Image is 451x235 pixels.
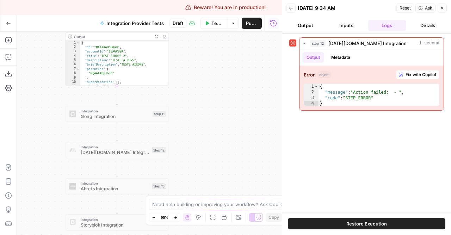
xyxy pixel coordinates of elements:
strong: Error [304,71,315,78]
button: Output [302,52,324,63]
span: Integration [81,180,149,186]
div: 2 [66,45,80,49]
button: Inputs [327,20,365,31]
button: Output [286,20,325,31]
button: 1 second [299,38,444,49]
div: Output{ "id":"MAAAAABpRmad", "accountId":"IEAGVB2K", "title":"TEST AIROPS 2", "description":"TEST... [65,15,169,86]
span: Toggle code folding, rows 1 through 4 [314,84,318,89]
div: Step 11 [153,111,166,117]
span: Ahrefs Integration [81,185,149,192]
div: 5 [66,58,80,62]
img: monday_icon.png [69,147,76,153]
div: 3 [304,95,319,101]
button: Reset [396,4,414,13]
span: Reset [400,5,411,11]
div: IntegrationAhrefs IntegrationStep 13 [65,178,169,194]
span: Ask [425,5,432,11]
span: Fix with Copilot [406,72,436,78]
span: Toggle code folding, rows 1 through 40 [76,41,80,45]
g: Edge from step_8 to step_11 [116,86,118,105]
span: 95% [161,215,168,220]
span: Toggle code folding, rows 7 through 9 [76,67,80,71]
button: Details [409,20,447,31]
button: Integration Provider Tests [96,18,168,29]
span: Integration [81,217,149,222]
div: 3 [66,50,80,54]
div: 1 [304,84,319,89]
button: Copy [266,213,282,222]
div: IntegrationGong IntegrationStep 11 [65,106,169,122]
span: step_12 [310,40,326,47]
g: Edge from step_13 to step_14 [116,194,118,214]
div: 2 [304,89,319,95]
button: Metadata [327,52,354,63]
g: Edge from step_11 to step_12 [116,122,118,141]
button: Fix with Copilot [396,70,439,79]
span: Copy [268,214,279,221]
span: Integration [81,144,149,150]
span: Storyblok Integration [81,221,149,228]
img: ahrefs_icon.png [69,183,76,190]
span: Toggle code folding, rows 11 through 13 [76,85,80,89]
span: Draft [173,20,183,26]
span: object [317,72,331,78]
div: 1 [66,41,80,45]
button: Ask [415,4,435,13]
span: [DATE][DOMAIN_NAME] Integration [328,40,407,47]
div: 11 [66,85,80,89]
g: Edge from step_12 to step_13 [116,158,118,178]
button: Test Data [200,18,228,29]
button: Logs [368,20,406,31]
div: 4 [66,54,80,58]
button: Publish [242,18,262,29]
div: 1 second [299,49,444,110]
div: IntegrationStoryblok IntegrationStep 14 [65,214,169,230]
span: [DATE][DOMAIN_NAME] Integration [81,149,149,156]
div: Beware! You are in production! [185,4,266,11]
div: Step 12 [152,147,166,153]
div: 10 [66,80,80,84]
div: 9 [66,76,80,80]
span: Publish [246,20,258,27]
div: 6 [66,63,80,67]
button: Restore Execution [288,218,445,229]
div: 7 [66,67,80,71]
img: storyblok_icon.png [69,219,76,226]
div: Integration[DATE][DOMAIN_NAME] IntegrationStep 12 [65,142,169,158]
span: Integration [81,108,150,113]
span: 1 second [419,40,439,47]
div: Output [74,34,150,39]
span: Integration Provider Tests [106,20,164,27]
div: 8 [66,72,80,76]
span: Gong Integration [81,113,150,119]
span: Test Data [211,20,224,27]
div: Step 14 [152,219,166,225]
div: 4 [304,101,319,106]
img: gong_icon.png [69,111,76,117]
div: Step 13 [152,183,166,189]
span: Restore Execution [346,220,387,227]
